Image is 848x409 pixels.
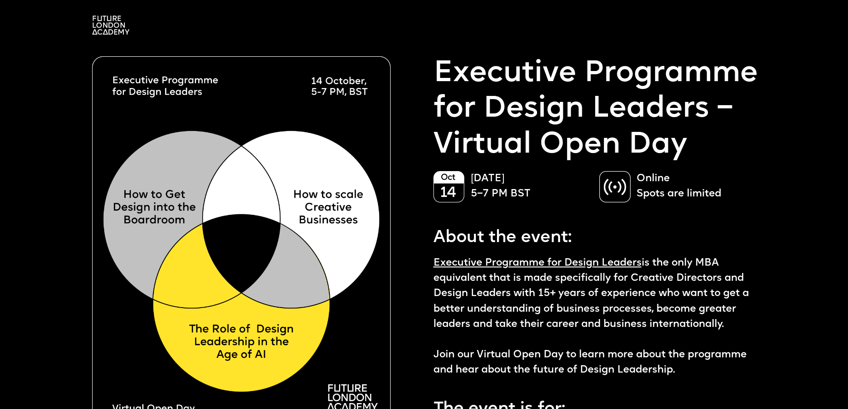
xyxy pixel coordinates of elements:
[471,171,590,202] p: [DATE] 5–7 PM BST
[433,255,766,378] p: is the only MBA equivalent that is made specifically for Creative Directors and Design Leaders wi...
[433,56,766,163] p: Executive Programme for Design Leaders – Virtual Open Day
[637,171,756,202] p: Online Spots are limited
[92,16,129,35] img: A logo saying in 3 lines: Future London Academy
[433,258,642,268] a: Executive Programme for Design Leaders
[433,220,766,250] p: About the event:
